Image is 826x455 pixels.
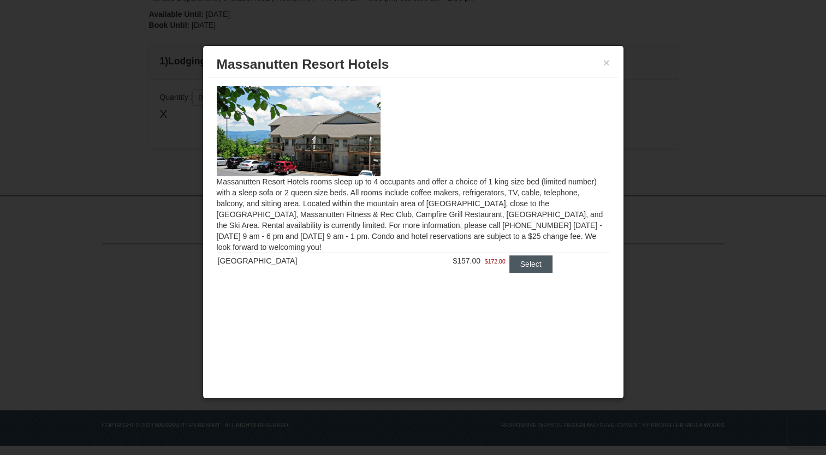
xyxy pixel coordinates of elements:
div: Massanutten Resort Hotels rooms sleep up to 4 occupants and offer a choice of 1 king size bed (li... [209,78,618,294]
span: $157.00 [453,256,480,265]
span: Massanutten Resort Hotels [217,57,389,71]
button: × [603,57,610,68]
img: 19219026-1-e3b4ac8e.jpg [217,86,381,176]
div: [GEOGRAPHIC_DATA] [218,255,389,266]
button: Select [509,255,552,273]
span: $172.00 [485,256,506,267]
